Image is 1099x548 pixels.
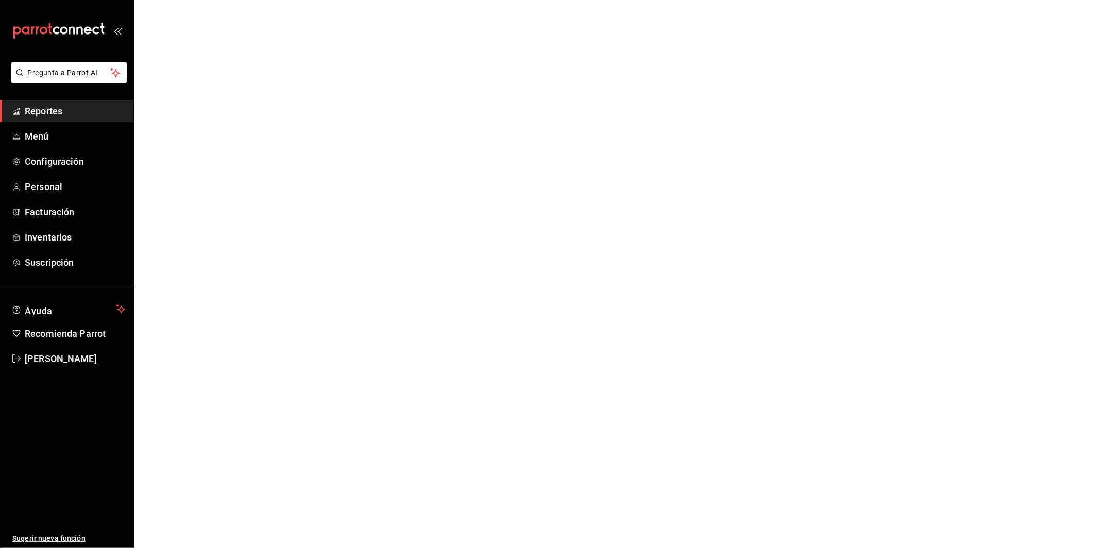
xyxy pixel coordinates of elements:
span: Reportes [25,104,125,118]
span: Ayuda [25,303,112,315]
span: Configuración [25,155,125,168]
span: [PERSON_NAME] [25,352,125,366]
span: Facturación [25,205,125,219]
button: open_drawer_menu [113,27,122,35]
span: Personal [25,180,125,194]
a: Pregunta a Parrot AI [7,75,127,85]
span: Menú [25,129,125,143]
span: Pregunta a Parrot AI [28,67,111,78]
button: Pregunta a Parrot AI [11,62,127,83]
span: Recomienda Parrot [25,327,125,340]
span: Suscripción [25,255,125,269]
span: Sugerir nueva función [12,533,125,544]
span: Inventarios [25,230,125,244]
